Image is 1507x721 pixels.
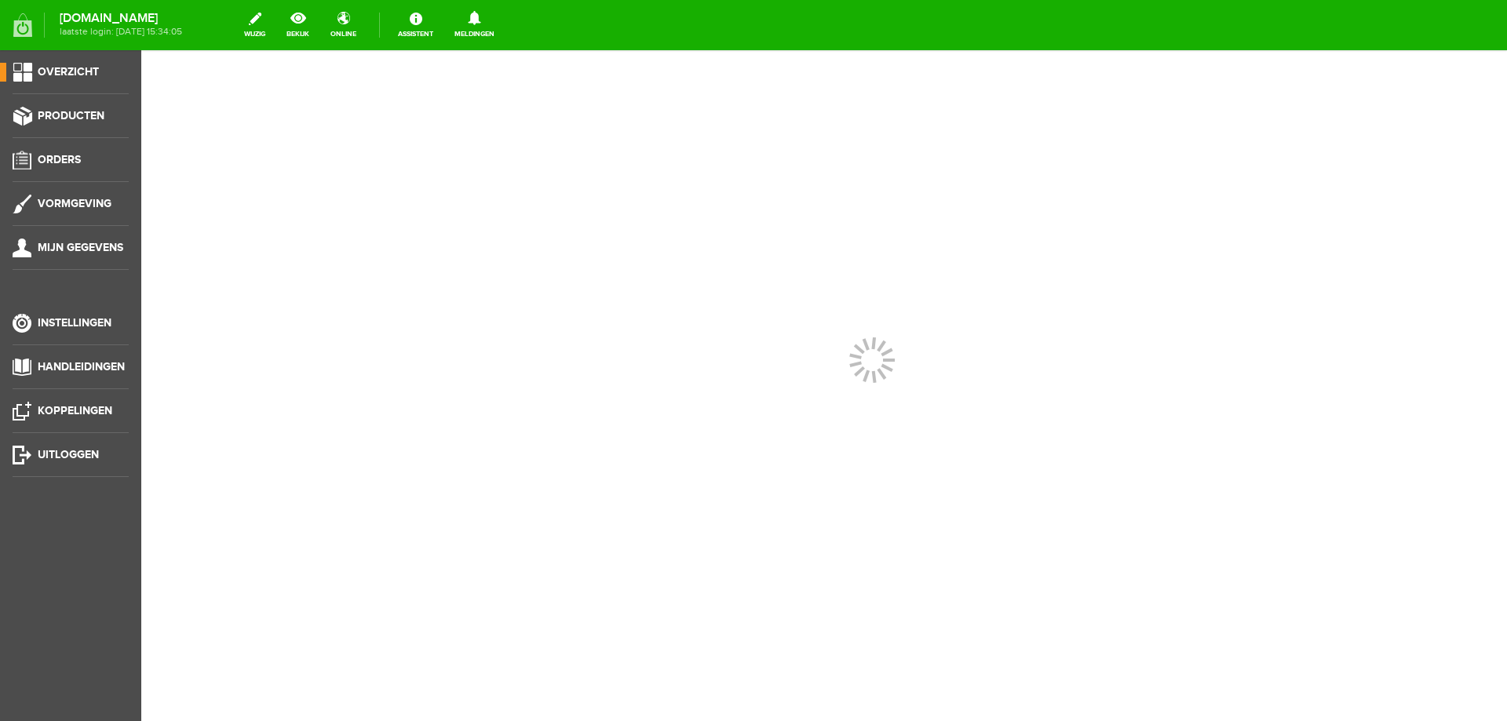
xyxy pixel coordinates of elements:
a: Meldingen [445,8,504,42]
strong: [DOMAIN_NAME] [60,14,182,23]
span: Orders [38,153,81,166]
span: Vormgeving [38,197,111,210]
span: laatste login: [DATE] 15:34:05 [60,27,182,36]
span: Producten [38,109,104,122]
a: Assistent [389,8,443,42]
span: Instellingen [38,316,111,330]
span: Koppelingen [38,404,112,417]
a: online [321,8,366,42]
a: bekijk [277,8,319,42]
a: wijzig [235,8,275,42]
span: Handleidingen [38,360,125,373]
span: Mijn gegevens [38,241,123,254]
span: Overzicht [38,65,99,78]
span: Uitloggen [38,448,99,461]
